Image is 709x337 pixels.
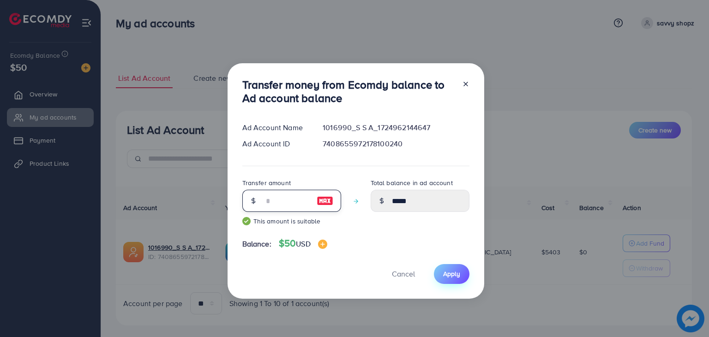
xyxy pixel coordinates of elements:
[242,217,341,226] small: This amount is suitable
[242,78,455,105] h3: Transfer money from Ecomdy balance to Ad account balance
[443,269,460,278] span: Apply
[317,195,333,206] img: image
[434,264,469,284] button: Apply
[279,238,327,249] h4: $50
[392,269,415,279] span: Cancel
[242,217,251,225] img: guide
[380,264,427,284] button: Cancel
[296,239,310,249] span: USD
[318,240,327,249] img: image
[242,239,271,249] span: Balance:
[315,122,476,133] div: 1016990_S S A_1724962144647
[371,178,453,187] label: Total balance in ad account
[242,178,291,187] label: Transfer amount
[315,138,476,149] div: 7408655972178100240
[235,122,316,133] div: Ad Account Name
[235,138,316,149] div: Ad Account ID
